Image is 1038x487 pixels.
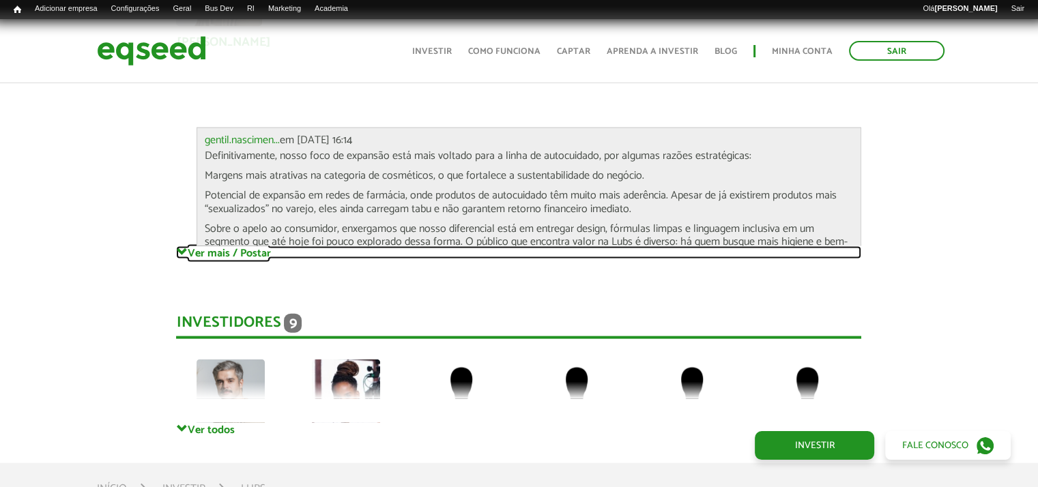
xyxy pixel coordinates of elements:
[715,47,737,56] a: Blog
[543,359,611,428] img: default-user.png
[240,3,261,14] a: RI
[773,359,841,428] img: default-user.png
[14,5,21,14] span: Início
[934,4,997,12] strong: [PERSON_NAME]
[658,359,726,428] img: default-user.png
[772,47,833,56] a: Minha conta
[7,3,28,16] a: Início
[261,3,308,14] a: Marketing
[849,41,945,61] a: Sair
[284,314,302,333] span: 9
[176,314,861,339] div: Investidores
[427,359,495,428] img: default-user.png
[197,359,265,428] img: picture-123564-1758224931.png
[176,423,861,436] a: Ver todos
[308,3,355,14] a: Academia
[28,3,104,14] a: Adicionar empresa
[468,47,540,56] a: Como funciona
[204,131,351,149] span: em [DATE] 16:14
[166,3,198,14] a: Geral
[198,3,240,14] a: Bus Dev
[412,47,452,56] a: Investir
[104,3,167,14] a: Configurações
[204,222,854,262] p: Sobre o apelo ao consumidor, enxergamos que nosso diferencial está em entregar design, fórmulas l...
[607,47,698,56] a: Aprenda a investir
[755,431,874,460] a: Investir
[885,431,1011,460] a: Fale conosco
[312,359,380,428] img: picture-90970-1668946421.jpg
[204,189,854,215] p: Potencial de expansão em redes de farmácia, onde produtos de autocuidado têm muito mais aderência...
[204,169,854,182] p: Margens mais atrativas na categoria de cosméticos, o que fortalece a sustentabilidade do negócio.
[204,135,279,146] a: gentil.nascimen...
[557,47,590,56] a: Captar
[176,246,861,259] a: Ver mais / Postar
[97,33,206,69] img: EqSeed
[916,3,1004,14] a: Olá[PERSON_NAME]
[204,149,854,162] p: Definitivamente, nosso foco de expansão está mais voltado para a linha de autocuidado, por alguma...
[1004,3,1031,14] a: Sair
